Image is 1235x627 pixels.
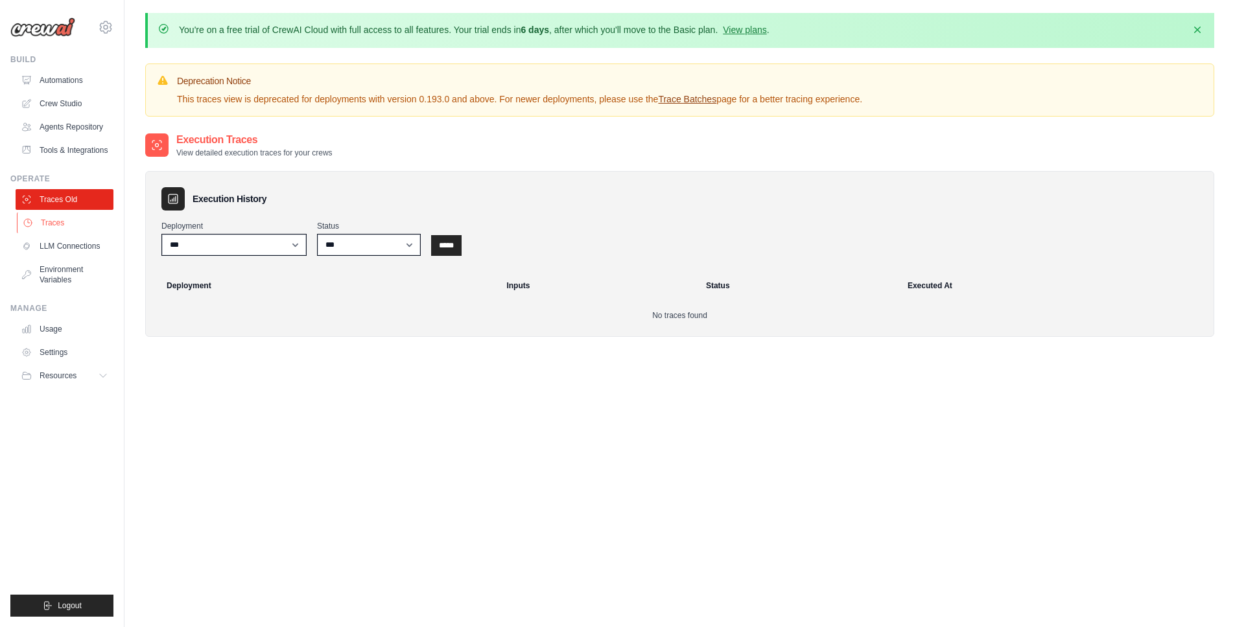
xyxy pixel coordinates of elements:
div: Build [10,54,113,65]
h3: Deprecation Notice [177,74,862,87]
button: Logout [10,595,113,617]
button: Resources [16,365,113,386]
th: Deployment [151,271,499,300]
a: Agents Repository [16,117,113,137]
a: Settings [16,342,113,363]
a: Usage [16,319,113,339]
span: Resources [40,370,76,381]
a: Traces [17,212,115,233]
label: Deployment [161,221,307,231]
a: Traces Old [16,189,113,210]
p: No traces found [161,310,1198,321]
th: Status [698,271,900,300]
a: Automations [16,70,113,91]
span: Logout [58,600,82,611]
a: Tools & Integrations [16,140,113,161]
a: Trace Batches [658,94,716,104]
h2: Execution Traces [176,132,333,148]
a: Crew Studio [16,93,113,114]
p: View detailed execution traces for your crews [176,148,333,158]
h3: Execution History [193,192,266,205]
th: Executed At [900,271,1208,300]
label: Status [317,221,421,231]
div: Manage [10,303,113,313]
th: Inputs [499,271,698,300]
div: Operate [10,174,113,184]
a: LLM Connections [16,236,113,256]
a: View plans [723,25,766,35]
a: Environment Variables [16,259,113,290]
strong: 6 days [521,25,549,35]
p: You're on a free trial of CrewAI Cloud with full access to all features. Your trial ends in , aft... [179,23,770,36]
p: This traces view is deprecated for deployments with version 0.193.0 and above. For newer deployme... [177,93,862,106]
img: Logo [10,17,75,37]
